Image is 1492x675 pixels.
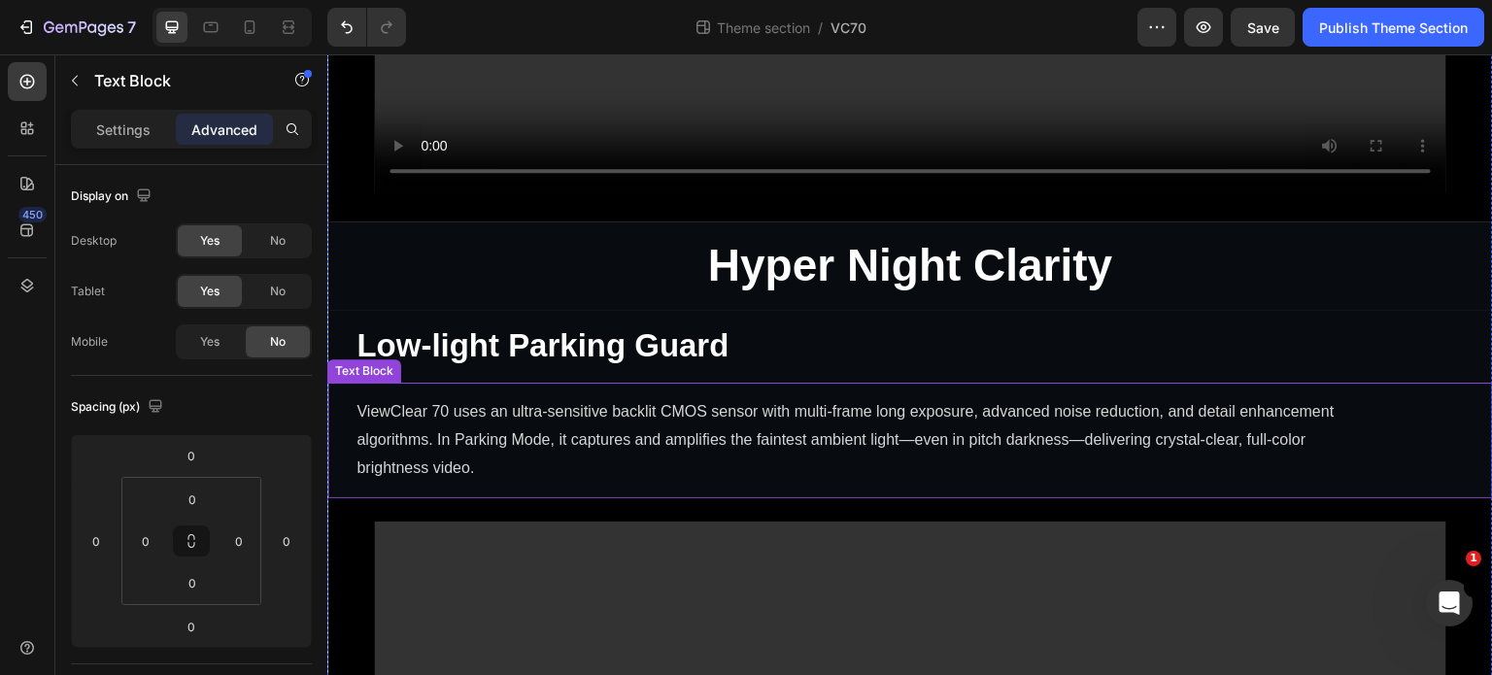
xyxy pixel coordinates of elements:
[71,283,105,300] div: Tablet
[200,232,220,250] span: Yes
[71,184,155,210] div: Display on
[131,526,160,556] input: 0px
[71,333,108,351] div: Mobile
[71,394,167,421] div: Spacing (px)
[172,441,211,470] input: 0
[94,69,259,92] p: Text Block
[127,16,136,39] p: 7
[191,119,257,140] p: Advanced
[200,333,220,351] span: Yes
[8,8,145,47] button: 7
[327,8,406,47] div: Undo/Redo
[1319,17,1468,38] div: Publish Theme Section
[173,568,212,597] input: 0px
[224,526,254,556] input: 0px
[200,283,220,300] span: Yes
[327,54,1492,675] iframe: Design area
[831,17,866,38] span: VC70
[96,119,151,140] p: Settings
[71,232,117,250] div: Desktop
[1231,8,1295,47] button: Save
[1466,551,1481,566] span: 1
[818,17,823,38] span: /
[18,207,47,222] div: 450
[713,17,814,38] span: Theme section
[1303,8,1484,47] button: Publish Theme Section
[270,333,286,351] span: No
[1426,580,1473,626] iframe: Intercom live chat
[272,526,301,556] input: 0
[82,526,111,556] input: 0
[1247,19,1279,36] span: Save
[270,283,286,300] span: No
[172,612,211,641] input: 0
[173,485,212,514] input: 0px
[270,232,286,250] span: No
